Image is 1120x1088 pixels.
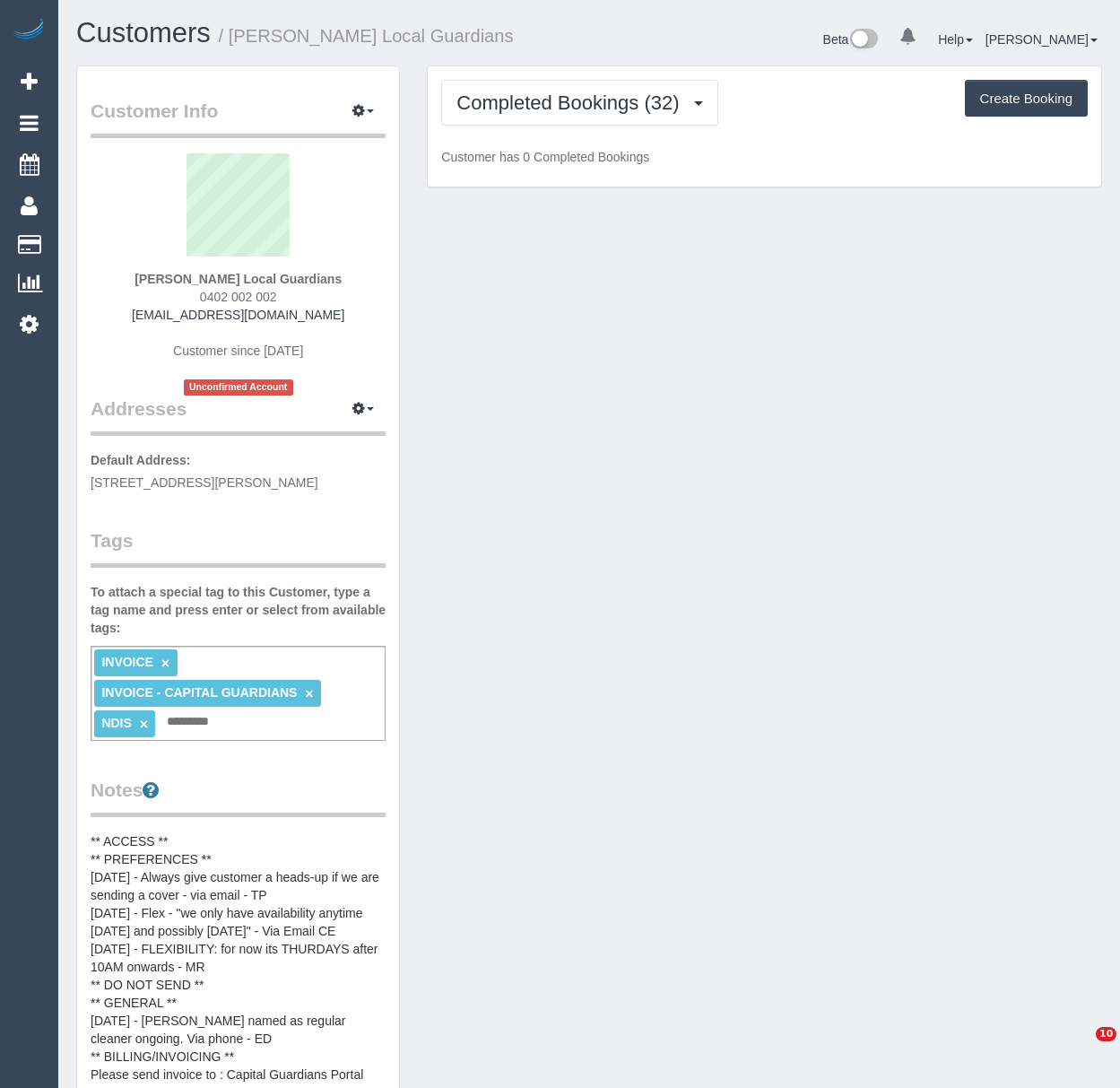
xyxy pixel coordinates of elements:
[965,80,1088,118] button: Create Booking
[441,80,717,126] button: Completed Bookings (32)
[91,475,318,490] span: [STREET_ADDRESS][PERSON_NAME]
[441,148,1088,166] p: Customer has 0 Completed Bookings
[848,29,878,52] img: New interface
[161,656,169,671] a: ×
[173,344,303,358] span: Customer since [DATE]
[101,685,297,700] span: INVOICE - CAPITAL GUARDIANS
[101,716,131,730] span: NDIS
[219,26,514,46] small: / [PERSON_NAME] Local Guardians
[132,308,344,322] a: [EMAIL_ADDRESS][DOMAIN_NAME]
[91,583,386,637] label: To attach a special tag to this Customer, type a tag name and press enter or select from availabl...
[456,91,688,114] span: Completed Bookings (32)
[91,777,386,817] legend: Notes
[823,32,879,47] a: Beta
[1096,1027,1116,1041] span: 10
[91,451,191,469] label: Default Address:
[938,32,973,47] a: Help
[184,379,293,395] span: Unconfirmed Account
[135,272,342,286] strong: [PERSON_NAME] Local Guardians
[985,32,1098,47] a: [PERSON_NAME]
[1059,1027,1102,1070] iframe: Intercom live chat
[11,18,47,43] img: Automaid Logo
[101,655,153,669] span: INVOICE
[140,717,148,732] a: ×
[91,527,386,568] legend: Tags
[305,686,313,701] a: ×
[200,290,277,304] span: 0402 002 002
[91,98,386,138] legend: Customer Info
[76,17,211,48] a: Customers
